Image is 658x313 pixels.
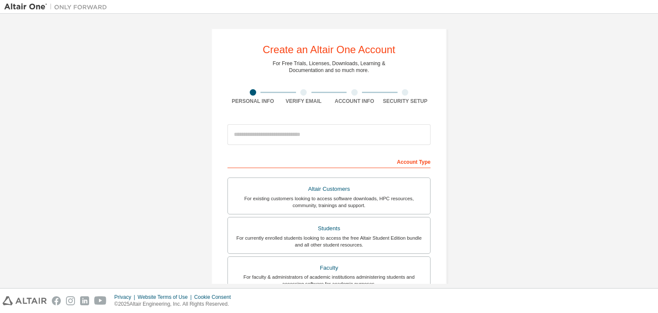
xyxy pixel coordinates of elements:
[273,60,386,74] div: For Free Trials, Licenses, Downloads, Learning & Documentation and so much more.
[263,45,395,55] div: Create an Altair One Account
[52,296,61,305] img: facebook.svg
[233,274,425,287] div: For faculty & administrators of academic institutions administering students and accessing softwa...
[114,301,236,308] p: © 2025 Altair Engineering, Inc. All Rights Reserved.
[138,294,194,301] div: Website Terms of Use
[329,98,380,105] div: Account Info
[227,154,431,168] div: Account Type
[194,294,236,301] div: Cookie Consent
[233,195,425,209] div: For existing customers looking to access software downloads, HPC resources, community, trainings ...
[114,294,138,301] div: Privacy
[233,183,425,195] div: Altair Customers
[278,98,329,105] div: Verify Email
[233,223,425,235] div: Students
[4,3,111,11] img: Altair One
[94,296,107,305] img: youtube.svg
[227,98,278,105] div: Personal Info
[3,296,47,305] img: altair_logo.svg
[380,98,431,105] div: Security Setup
[233,262,425,274] div: Faculty
[233,235,425,248] div: For currently enrolled students looking to access the free Altair Student Edition bundle and all ...
[80,296,89,305] img: linkedin.svg
[66,296,75,305] img: instagram.svg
